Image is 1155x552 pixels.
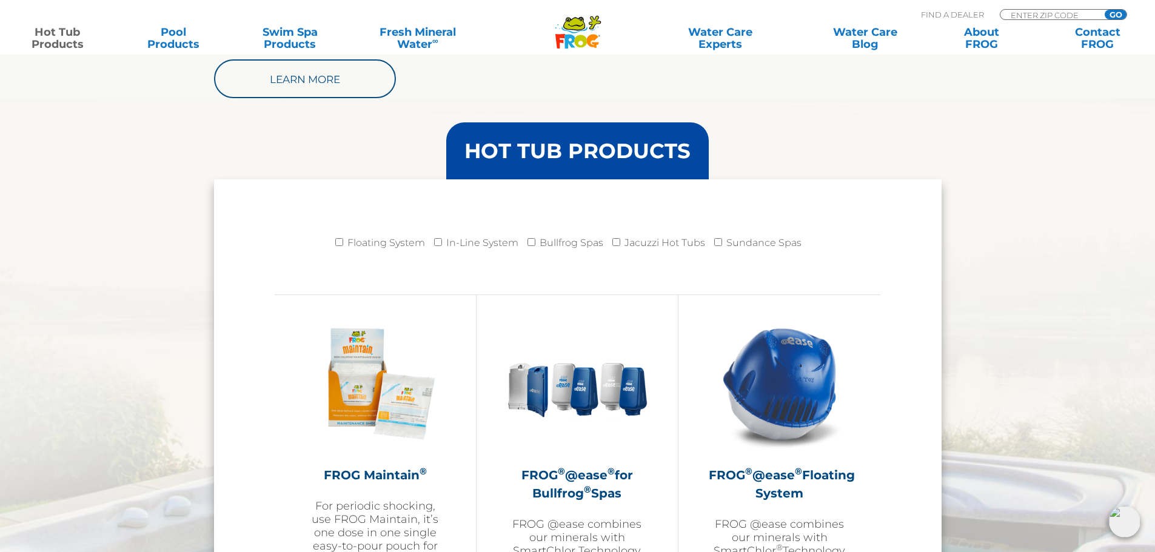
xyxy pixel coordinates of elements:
h2: FROG Maintain [305,466,446,484]
input: Zip Code Form [1009,10,1091,20]
a: Water CareExperts [647,26,794,50]
sup: ® [608,465,615,477]
sup: ∞ [432,36,438,45]
sup: ® [776,542,783,552]
sup: ® [584,484,591,495]
label: Sundance Spas [726,231,802,255]
a: Hot TubProducts [12,26,102,50]
h2: FROG @ease Floating System [709,466,850,502]
sup: ® [745,465,752,477]
img: Frog_Maintain_Hero-2-v2-300x300.png [305,313,446,454]
label: Bullfrog Spas [540,231,603,255]
a: AboutFROG [936,26,1026,50]
a: Learn More [214,59,396,98]
label: In-Line System [446,231,518,255]
a: PoolProducts [129,26,219,50]
sup: ® [420,465,427,477]
a: Swim SpaProducts [245,26,335,50]
sup: ® [558,465,565,477]
img: bullfrog-product-hero-300x300.png [507,313,648,454]
h2: FROG @ease for Bullfrog Spas [507,466,648,502]
sup: ® [795,465,802,477]
p: Find A Dealer [921,9,984,20]
label: Floating System [347,231,425,255]
a: ContactFROG [1053,26,1143,50]
img: hot-tub-product-atease-system-300x300.png [709,313,850,454]
a: Fresh MineralWater∞ [361,26,474,50]
h3: HOT TUB PRODUCTS [464,141,691,161]
img: openIcon [1109,506,1140,537]
label: Jacuzzi Hot Tubs [624,231,705,255]
a: Water CareBlog [820,26,910,50]
input: GO [1105,10,1127,19]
